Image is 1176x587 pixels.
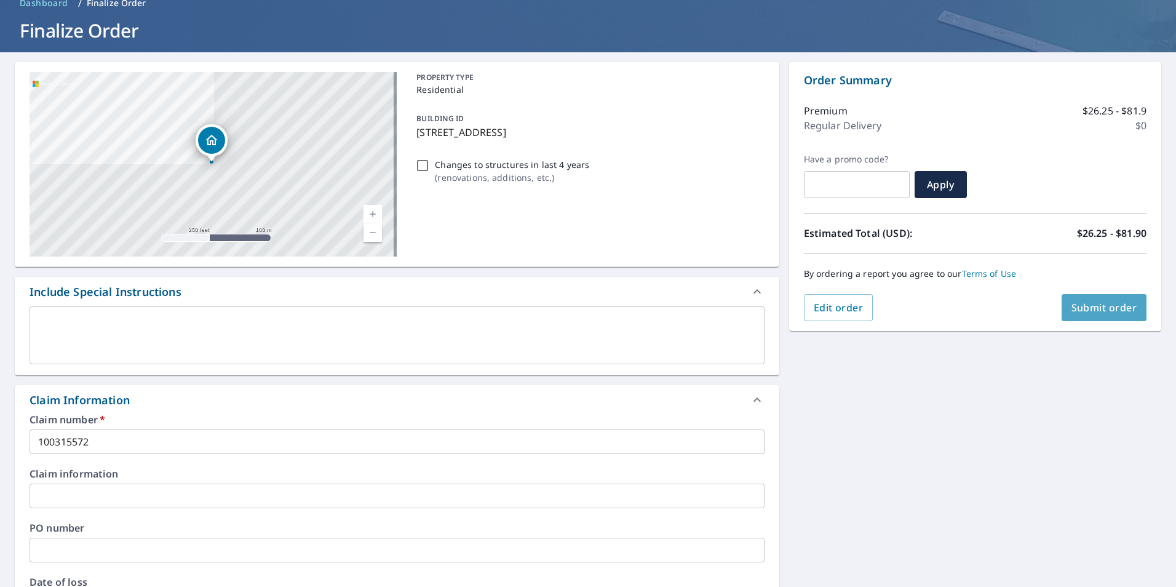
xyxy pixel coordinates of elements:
[804,154,910,165] label: Have a promo code?
[30,415,765,425] label: Claim number
[196,124,228,162] div: Dropped pin, building 1, Residential property, 4409 Bucknell Dr Garland, TX 75042
[804,268,1146,279] p: By ordering a report you agree to our
[435,158,589,171] p: Changes to structures in last 4 years
[15,385,779,415] div: Claim Information
[814,301,864,314] span: Edit order
[416,125,759,140] p: [STREET_ADDRESS]
[1071,301,1137,314] span: Submit order
[915,171,967,198] button: Apply
[364,205,382,223] a: Current Level 17, Zoom In
[924,178,957,191] span: Apply
[364,223,382,242] a: Current Level 17, Zoom Out
[962,268,1017,279] a: Terms of Use
[804,72,1146,89] p: Order Summary
[30,392,130,409] div: Claim Information
[1083,103,1146,118] p: $26.25 - $81.9
[804,118,881,133] p: Regular Delivery
[416,72,759,83] p: PROPERTY TYPE
[416,83,759,96] p: Residential
[30,469,765,479] label: Claim information
[30,577,389,587] label: Date of loss
[804,226,975,241] p: Estimated Total (USD):
[1077,226,1146,241] p: $26.25 - $81.90
[804,294,873,321] button: Edit order
[1062,294,1147,321] button: Submit order
[15,277,779,306] div: Include Special Instructions
[804,103,848,118] p: Premium
[416,113,464,124] p: BUILDING ID
[1135,118,1146,133] p: $0
[30,523,765,533] label: PO number
[30,284,181,300] div: Include Special Instructions
[15,18,1161,43] h1: Finalize Order
[435,171,589,184] p: ( renovations, additions, etc. )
